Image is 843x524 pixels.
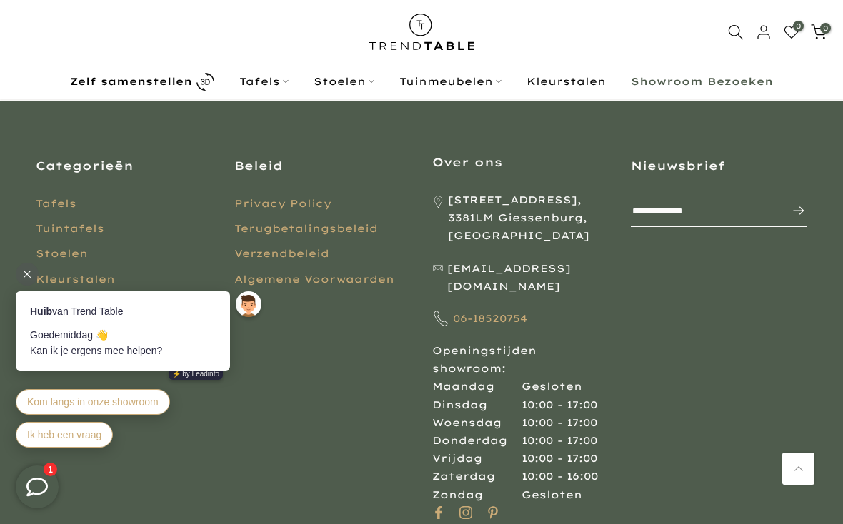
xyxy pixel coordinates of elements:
a: Volg op Facebook [432,504,445,521]
b: Zelf samenstellen [70,76,192,86]
div: Zondag [432,486,522,504]
iframe: toggle-frame [1,451,73,523]
a: Terugbetalingsbeleid [234,222,378,235]
a: Tuinmeubelen [387,73,514,90]
span: [EMAIL_ADDRESS][DOMAIN_NAME] [447,260,609,296]
div: Gesloten [522,486,582,504]
span: Inschrijven [777,202,806,219]
div: Vrijdag [432,450,522,468]
div: 10:00 - 16:00 [522,468,598,485]
button: Inschrijven [777,196,806,225]
a: Tafels [36,197,76,210]
div: 10:00 - 17:00 [522,450,597,468]
div: 10:00 - 17:00 [522,396,597,414]
a: Kleurstalen [514,73,619,90]
div: Gesloten [522,378,582,395]
a: 0 [811,24,827,40]
div: Maandag [432,378,522,395]
div: 10:00 - 17:00 [522,432,597,450]
div: Woensdag [432,414,522,432]
a: Showroom Bezoeken [619,73,786,90]
span: [STREET_ADDRESS], 3381LM Giessenburg, [GEOGRAPHIC_DATA] [448,191,609,246]
a: Volg op Instagram [459,504,472,521]
a: 0 [784,24,799,40]
div: 10:00 - 17:00 [522,414,597,432]
div: Dinsdag [432,396,522,414]
a: Tafels [227,73,301,90]
h3: Over ons [432,154,609,170]
a: Volg op Pinterest [487,504,499,521]
a: Zelf samenstellen [58,69,227,94]
b: Showroom Bezoeken [631,76,773,86]
span: 0 [793,21,804,31]
a: Terug naar boven [782,453,814,485]
a: 06-18520754 [453,312,527,326]
iframe: bot-iframe [1,223,280,465]
a: Algemene Voorwaarden [234,273,394,286]
div: Openingstijden showroom: [432,191,609,504]
h3: Nieuwsbrief [631,158,808,173]
div: Donderdag [432,432,522,450]
h3: Categorieën [36,158,213,173]
span: 0 [820,23,831,34]
a: Stoelen [301,73,387,90]
div: Zaterdag [432,468,522,485]
a: Verzendbeleid [234,247,329,260]
h3: Beleid [234,158,411,173]
a: Privacy Policy [234,197,331,210]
